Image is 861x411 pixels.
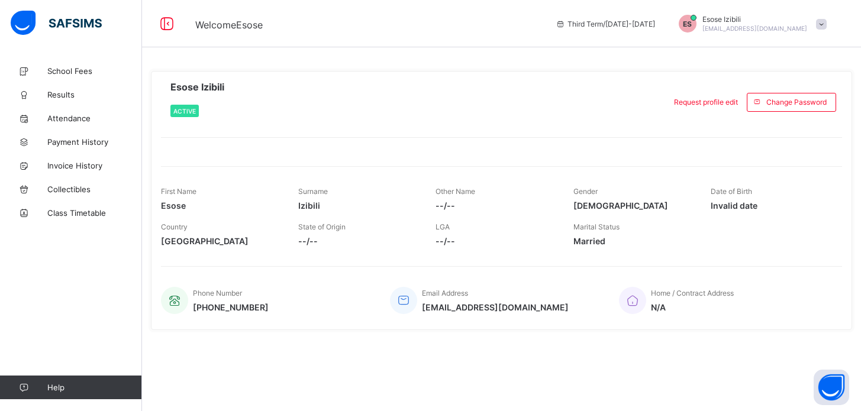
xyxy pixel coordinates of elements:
span: Help [47,383,141,392]
span: [DEMOGRAPHIC_DATA] [573,200,693,211]
span: Class Timetable [47,208,142,218]
span: Results [47,90,142,99]
span: Izibili [298,200,418,211]
span: --/-- [436,236,555,246]
span: Marital Status [573,222,620,231]
span: Collectibles [47,185,142,194]
img: safsims [11,11,102,35]
span: --/-- [298,236,418,246]
span: Gender [573,187,598,196]
span: N/A [651,302,734,312]
span: Home / Contract Address [651,289,734,297]
span: Active [173,108,196,115]
span: First Name [161,187,196,196]
span: [EMAIL_ADDRESS][DOMAIN_NAME] [702,25,807,32]
button: Open asap [814,370,849,405]
span: Email Address [422,289,468,297]
span: [GEOGRAPHIC_DATA] [161,236,280,246]
span: Phone Number [193,289,242,297]
span: LGA [436,222,450,231]
span: State of Origin [298,222,346,231]
span: Date of Birth [711,187,752,196]
span: Married [573,236,693,246]
span: School Fees [47,66,142,76]
span: Country [161,222,188,231]
span: Other Name [436,187,475,196]
span: Esose Izibili [170,81,224,93]
span: Payment History [47,137,142,147]
span: [EMAIL_ADDRESS][DOMAIN_NAME] [422,302,569,312]
span: Request profile edit [674,98,738,106]
span: --/-- [436,200,555,211]
span: Esose [161,200,280,211]
span: ES [683,20,692,28]
span: Welcome Esose [195,19,263,31]
span: Esose Izibili [702,15,807,24]
span: Invoice History [47,161,142,170]
span: session/term information [556,20,655,28]
span: Invalid date [711,200,830,211]
div: EsoseIzibili [667,15,833,33]
span: [PHONE_NUMBER] [193,302,269,312]
span: Surname [298,187,328,196]
span: Change Password [766,98,827,106]
span: Attendance [47,114,142,123]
